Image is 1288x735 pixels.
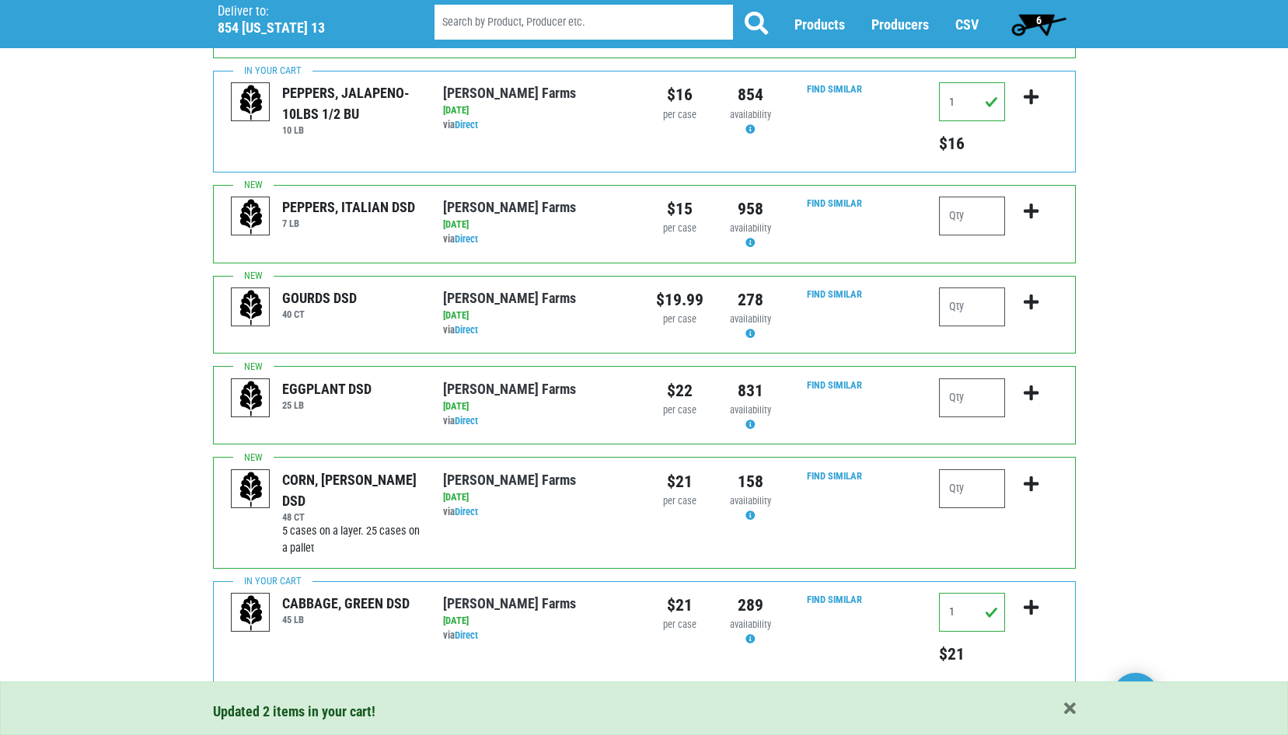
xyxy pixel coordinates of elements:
[727,197,774,221] div: 958
[232,83,271,122] img: placeholder-variety-43d6402dacf2d531de610a020419775a.svg
[443,505,632,520] div: via
[443,218,632,232] div: [DATE]
[730,618,771,630] span: availability
[656,403,703,418] div: per case
[871,16,929,33] a: Producers
[443,381,576,397] a: [PERSON_NAME] Farms
[443,103,632,118] div: [DATE]
[455,506,478,517] a: Direct
[730,404,771,416] span: availability
[807,379,862,391] a: Find Similar
[939,287,1005,326] input: Qty
[443,614,632,629] div: [DATE]
[730,495,771,507] span: availability
[435,5,733,40] input: Search by Product, Producer etc.
[282,469,420,511] div: CORN, [PERSON_NAME] DSD
[656,593,703,618] div: $21
[282,614,410,625] h6: 45 LB
[232,197,271,236] img: placeholder-variety-43d6402dacf2d531de610a020419775a.svg
[727,82,774,107] div: 854
[232,470,271,509] img: placeholder-variety-43d6402dacf2d531de610a020419775a.svg
[232,379,271,418] img: placeholder-variety-43d6402dacf2d531de610a020419775a.svg
[455,324,478,336] a: Direct
[443,595,576,611] a: [PERSON_NAME] Farms
[282,124,420,136] h6: 10 LB
[656,378,703,403] div: $22
[282,82,420,124] div: PEPPERS, JALAPENO- 10LBS 1/2 BU
[443,399,632,414] div: [DATE]
[443,85,576,101] a: [PERSON_NAME] Farms
[443,308,632,323] div: [DATE]
[727,108,774,138] div: Availability may be subject to change.
[730,313,771,325] span: availability
[939,593,1005,632] input: Qty
[939,644,1005,664] h5: Total price
[955,16,979,33] a: CSV
[218,19,395,37] h5: 854 [US_STATE] 13
[727,378,774,403] div: 831
[727,618,774,647] div: Availability may be subject to change.
[443,490,632,505] div: [DATE]
[232,288,271,327] img: placeholder-variety-43d6402dacf2d531de610a020419775a.svg
[443,414,632,429] div: via
[282,308,357,320] h6: 40 CT
[730,109,771,120] span: availability
[443,118,632,133] div: via
[455,233,478,245] a: Direct
[807,594,862,605] a: Find Similar
[794,16,845,33] a: Products
[807,470,862,482] a: Find Similar
[282,197,415,218] div: PEPPERS, ITALIAN DSD
[1036,14,1042,26] span: 6
[656,469,703,494] div: $21
[455,415,478,427] a: Direct
[939,134,1005,154] h5: Total price
[455,629,478,641] a: Direct
[282,593,410,614] div: CABBAGE, GREEN DSD
[656,494,703,509] div: per case
[455,119,478,131] a: Direct
[282,524,420,555] span: 5 cases on a layer. 25 cases on a pallet
[727,593,774,618] div: 289
[218,4,395,19] p: Deliver to:
[807,288,862,300] a: Find Similar
[282,378,372,399] div: EGGPLANT DSD
[282,218,415,229] h6: 7 LB
[282,287,357,308] div: GOURDS DSD
[939,378,1005,417] input: Qty
[727,469,774,494] div: 158
[443,290,576,306] a: [PERSON_NAME] Farms
[232,594,271,632] img: placeholder-variety-43d6402dacf2d531de610a020419775a.svg
[282,399,372,411] h6: 25 LB
[727,287,774,312] div: 278
[656,618,703,632] div: per case
[443,629,632,643] div: via
[213,701,1076,722] div: Updated 2 items in your cart!
[807,197,862,209] a: Find Similar
[656,312,703,327] div: per case
[443,199,576,215] a: [PERSON_NAME] Farms
[656,221,703,236] div: per case
[656,108,703,123] div: per case
[282,511,420,523] h6: 48 CT
[443,472,576,488] a: [PERSON_NAME] Farms
[656,197,703,221] div: $15
[939,82,1005,121] input: Qty
[807,83,862,95] a: Find Similar
[656,287,703,312] div: $19.99
[939,469,1005,508] input: Qty
[443,232,632,247] div: via
[939,197,1005,235] input: Qty
[656,82,703,107] div: $16
[443,323,632,338] div: via
[1004,9,1073,40] a: 6
[730,222,771,234] span: availability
